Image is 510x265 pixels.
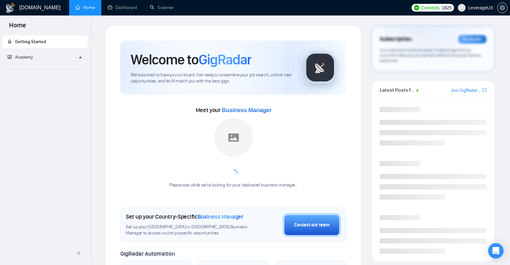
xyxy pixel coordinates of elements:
[304,52,336,84] img: gigradar-logo.png
[483,87,487,92] span: export
[228,168,239,179] span: loading
[497,3,507,13] button: setting
[488,243,504,259] div: Open Intercom Messenger
[131,51,251,68] h1: Welcome to
[198,213,244,220] span: Business Manager
[120,250,175,257] span: GigRadar Automation
[126,213,244,220] h1: Set up your Country-Specific
[77,250,83,256] span: double-left
[165,182,301,188] div: Please wait while we're looking for your dedicated business manager...
[150,5,174,10] a: searchScanner
[214,118,253,157] img: placeholder.png
[4,21,31,34] span: Home
[199,51,251,68] span: GigRadar
[222,107,272,113] span: Business Manager
[76,5,95,10] a: homeHome
[458,35,487,43] div: Reminder
[126,224,250,236] span: Set up your [GEOGRAPHIC_DATA] or [GEOGRAPHIC_DATA] Business Manager to access country-specific op...
[294,222,329,229] div: Contact our team
[7,39,12,44] span: rocket
[380,86,414,94] span: Latest Posts from the GigRadar Community
[196,107,272,114] span: Meet your
[7,55,12,59] span: fund-projection-screen
[108,5,137,10] a: dashboardDashboard
[15,54,33,60] span: Academy
[380,34,412,45] span: Subscription
[483,87,487,93] a: export
[380,48,481,63] span: Your subscription will be renewed. To keep things running smoothly, make sure your payment method...
[497,5,507,10] a: setting
[459,5,464,10] span: user
[442,4,451,11] span: 1825
[7,54,33,60] span: Academy
[451,87,481,94] a: Join GigRadar Slack Community
[131,72,294,84] span: We're excited to have you on board. Get ready to streamline your job search, unlock new opportuni...
[2,66,88,71] li: Academy Homepage
[421,4,440,11] span: Connects:
[414,5,419,10] img: upwork-logo.png
[2,35,88,48] li: Getting Started
[283,213,341,237] button: Contact our team
[5,3,15,13] img: logo
[15,39,46,44] span: Getting Started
